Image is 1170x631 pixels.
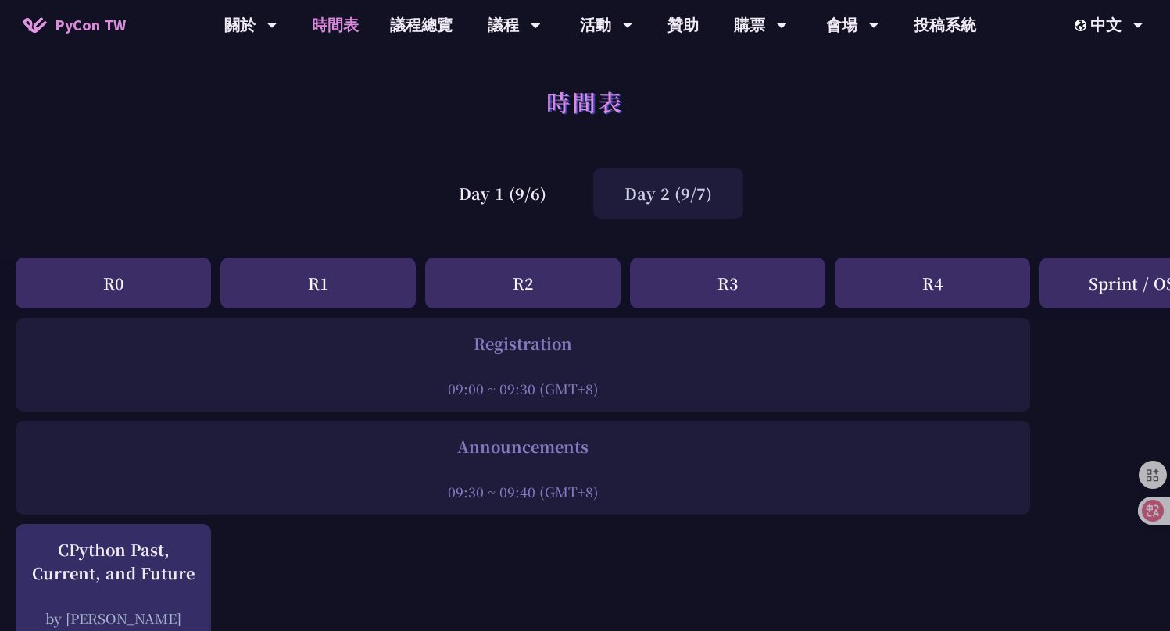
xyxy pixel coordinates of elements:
h1: 時間表 [546,78,624,125]
div: 09:30 ~ 09:40 (GMT+8) [23,482,1022,501]
img: Home icon of PyCon TW 2025 [23,17,47,33]
div: 09:00 ~ 09:30 (GMT+8) [23,379,1022,398]
div: R1 [220,258,416,308]
div: CPython Past, Current, and Future [23,538,203,585]
div: by [PERSON_NAME] [23,608,203,628]
div: Day 1 (9/6) [428,168,578,219]
div: R3 [630,258,825,308]
img: Locale Icon [1075,20,1090,31]
div: Announcements [23,435,1022,458]
a: PyCon TW [8,5,141,45]
div: Registration [23,332,1022,355]
div: R4 [835,258,1030,308]
div: R2 [425,258,621,308]
div: R0 [16,258,211,308]
span: PyCon TW [55,13,126,37]
div: Day 2 (9/7) [593,168,743,219]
